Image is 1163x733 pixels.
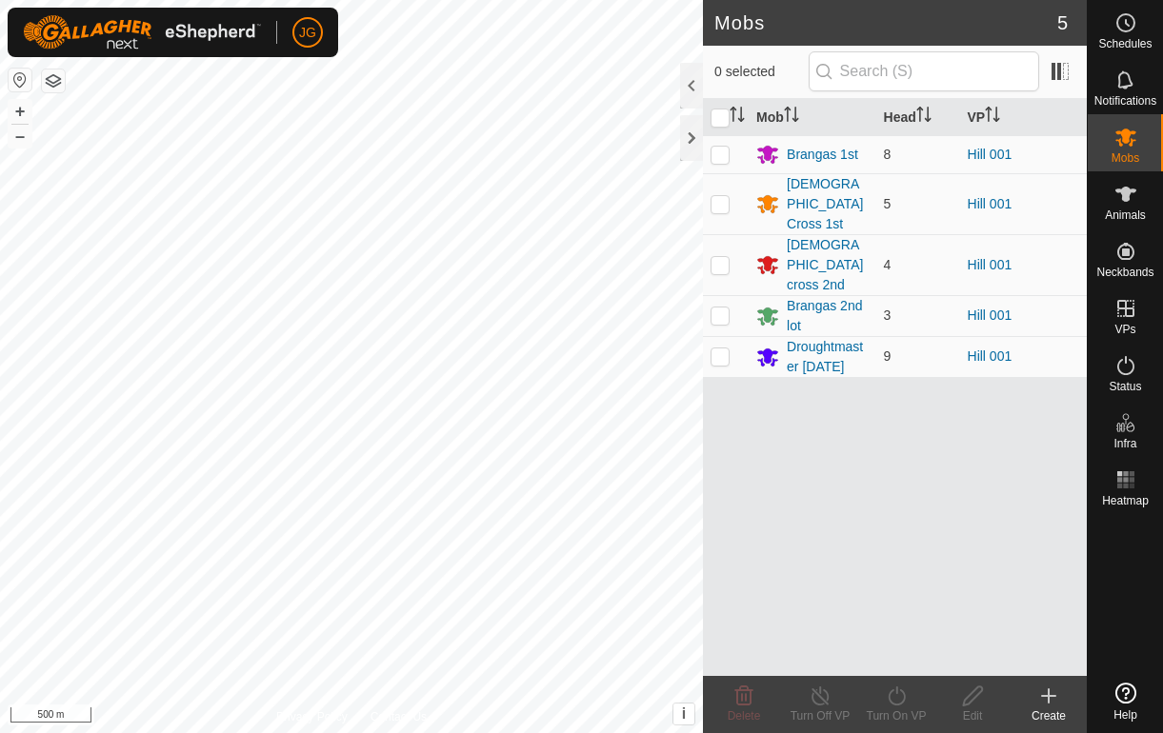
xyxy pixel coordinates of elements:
p-sorticon: Activate to sort [784,109,799,125]
span: 8 [884,147,892,162]
a: Hill 001 [968,147,1013,162]
span: Delete [728,709,761,723]
span: Help [1113,709,1137,721]
span: Mobs [1112,152,1139,164]
div: Create [1011,707,1087,724]
div: [DEMOGRAPHIC_DATA] Cross 1st [787,174,868,234]
div: [DEMOGRAPHIC_DATA] cross 2nd [787,235,868,295]
img: Gallagher Logo [23,15,261,50]
div: Turn Off VP [782,707,858,724]
p-sorticon: Activate to sort [985,109,1000,125]
div: Brangas 2nd lot [787,296,868,336]
th: Head [876,99,960,136]
p-sorticon: Activate to sort [730,109,745,125]
span: Infra [1113,438,1136,449]
a: Hill 001 [968,307,1013,323]
button: + [9,100,31,123]
th: VP [960,99,1087,136]
input: Search (S) [809,51,1039,91]
span: 0 selected [714,62,809,82]
span: Status [1109,381,1141,392]
button: – [9,125,31,148]
a: Help [1088,675,1163,728]
span: i [682,705,686,722]
a: Hill 001 [968,196,1013,211]
a: Privacy Policy [276,708,348,725]
span: 4 [884,257,892,272]
div: Droughtmaster [DATE] [787,337,868,377]
span: Animals [1105,209,1146,221]
div: Turn On VP [858,707,934,724]
span: 3 [884,307,892,323]
span: Notifications [1094,95,1156,107]
span: 5 [1057,9,1068,37]
span: Neckbands [1096,267,1153,278]
div: Brangas 1st [787,145,858,165]
h2: Mobs [714,11,1057,34]
button: i [673,703,694,724]
th: Mob [749,99,875,136]
a: Hill 001 [968,348,1013,364]
button: Reset Map [9,69,31,91]
div: Edit [934,707,1011,724]
span: 5 [884,196,892,211]
span: Heatmap [1102,495,1149,506]
a: Contact Us [371,708,427,725]
p-sorticon: Activate to sort [916,109,932,125]
span: JG [299,23,316,43]
span: 9 [884,348,892,364]
a: Hill 001 [968,257,1013,272]
button: Map Layers [42,69,65,92]
span: VPs [1114,324,1135,335]
span: Schedules [1098,38,1152,50]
